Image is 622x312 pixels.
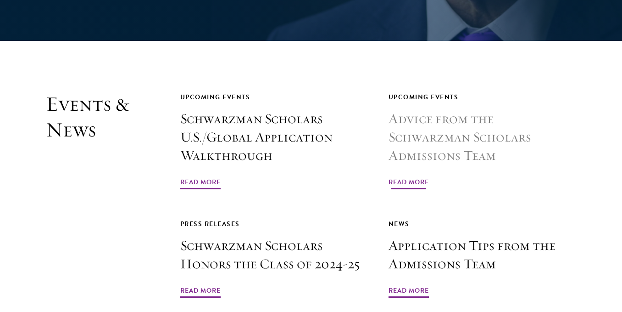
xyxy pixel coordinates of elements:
[389,176,429,191] span: Read More
[180,218,368,299] a: Press Releases Schwarzman Scholars Honors the Class of 2024-25 Read More
[389,237,576,273] h3: Application Tips from the Admissions Team
[180,285,221,299] span: Read More
[389,218,576,230] div: News
[389,110,576,165] h3: Advice from the Schwarzman Scholars Admissions Team
[180,237,368,273] h3: Schwarzman Scholars Honors the Class of 2024-25
[180,218,368,230] div: Press Releases
[180,91,368,103] div: Upcoming Events
[389,218,576,299] a: News Application Tips from the Admissions Team Read More
[180,110,368,165] h3: Schwarzman Scholars U.S./Global Application Walkthrough
[389,91,576,191] a: Upcoming Events Advice from the Schwarzman Scholars Admissions Team Read More
[389,91,576,103] div: Upcoming Events
[180,176,221,191] span: Read More
[389,285,429,299] span: Read More
[46,91,134,299] h2: Events & News
[180,91,368,191] a: Upcoming Events Schwarzman Scholars U.S./Global Application Walkthrough Read More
